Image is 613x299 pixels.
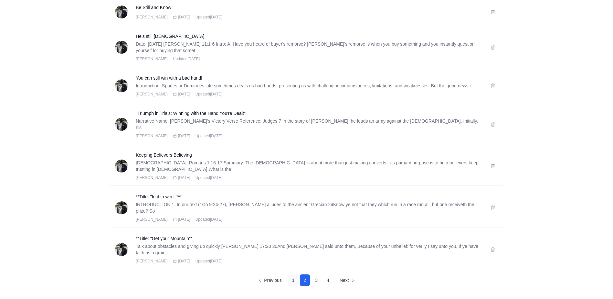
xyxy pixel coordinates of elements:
span: [PERSON_NAME] [136,92,168,97]
a: **Title: "In it to win it"** [136,194,482,200]
span: Updated [DATE] [196,217,222,222]
span: Updated [DATE] [196,15,222,20]
a: You can still win with a bad hand! [136,75,482,81]
button: 3 [311,274,322,286]
span: [PERSON_NAME] [136,259,168,264]
img: Robert Robinson [115,201,128,214]
iframe: Drift Widget Chat Controller [581,267,605,291]
span: [PERSON_NAME] [136,133,168,138]
img: Robert Robinson [115,118,128,131]
p: Narrative Name: [PERSON_NAME]'s Victory Verse Reference: Judges 7 In the story of [PERSON_NAME], ... [136,118,482,131]
button: Previous [254,274,285,286]
img: Robert Robinson [115,243,128,256]
span: Updated [DATE] [196,175,222,180]
span: [DATE] [178,92,190,97]
span: [DATE] [178,217,190,222]
a: He's still [DEMOGRAPHIC_DATA] [136,33,482,39]
span: [PERSON_NAME] [136,175,168,180]
span: Updated [DATE] [196,133,222,138]
button: 4 [323,274,333,286]
a: "Triumph in Trials: Winning with the Hand You're Dealt" [136,110,482,116]
p: Introduction: Spades or Dominoes Life sometimes deals us bad hands, presenting us with challengin... [136,83,482,89]
span: [PERSON_NAME] [136,217,168,222]
span: [DATE] [178,259,190,264]
button: Next [336,274,359,286]
img: Robert Robinson [115,160,128,172]
span: Updated [DATE] [196,259,222,264]
p: INTRODUCTION 1. In our text (1Co 9:24-27), [PERSON_NAME] alludes to the ancient Grecian 24Know ye... [136,201,482,214]
span: [PERSON_NAME] [136,15,168,20]
span: [DATE] [178,133,190,138]
img: Robert Robinson [115,6,128,18]
span: [DATE] [178,175,190,180]
p: [DEMOGRAPHIC_DATA]: Romans 1:16-17 Summary: The [DEMOGRAPHIC_DATA] is about more than just making... [136,160,482,172]
span: Updated [DATE] [196,92,222,97]
p: Date: [DATE] [PERSON_NAME] 11:1-6 Intro: A. Have you heard of buyer's remorse? [PERSON_NAME]'s re... [136,41,482,54]
span: [DATE] [178,15,190,20]
button: 2 [300,274,310,286]
a: Be Still and Know [136,4,482,11]
span: Updated [DATE] [173,56,200,61]
img: Robert Robinson [115,79,128,92]
span: [PERSON_NAME] [136,56,168,61]
button: 1 [288,274,299,286]
img: Robert Robinson [115,41,128,54]
a: **Title: "Get your Mountain"* [136,235,482,242]
p: Talk about obstacles and giving up quickly [PERSON_NAME] 17:20 20And [PERSON_NAME] said unto them... [136,243,482,256]
a: Keeping Believers Believing [136,152,482,158]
